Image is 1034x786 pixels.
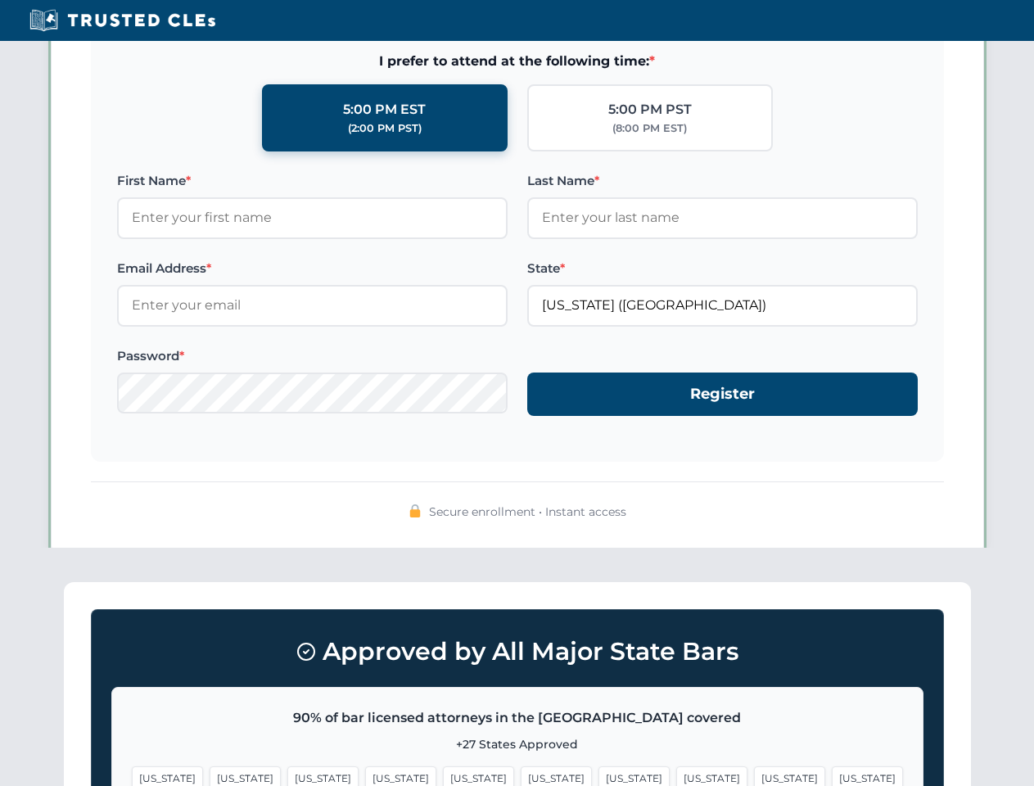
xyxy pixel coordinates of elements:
[117,346,508,366] label: Password
[117,259,508,278] label: Email Address
[132,735,903,753] p: +27 States Approved
[117,51,918,72] span: I prefer to attend at the following time:
[117,285,508,326] input: Enter your email
[348,120,422,137] div: (2:00 PM PST)
[527,171,918,191] label: Last Name
[527,285,918,326] input: Florida (FL)
[117,171,508,191] label: First Name
[527,197,918,238] input: Enter your last name
[343,99,426,120] div: 5:00 PM EST
[429,503,626,521] span: Secure enrollment • Instant access
[409,504,422,517] img: 🔒
[612,120,687,137] div: (8:00 PM EST)
[132,707,903,729] p: 90% of bar licensed attorneys in the [GEOGRAPHIC_DATA] covered
[111,630,923,674] h3: Approved by All Major State Bars
[527,373,918,416] button: Register
[608,99,692,120] div: 5:00 PM PST
[527,259,918,278] label: State
[25,8,220,33] img: Trusted CLEs
[117,197,508,238] input: Enter your first name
